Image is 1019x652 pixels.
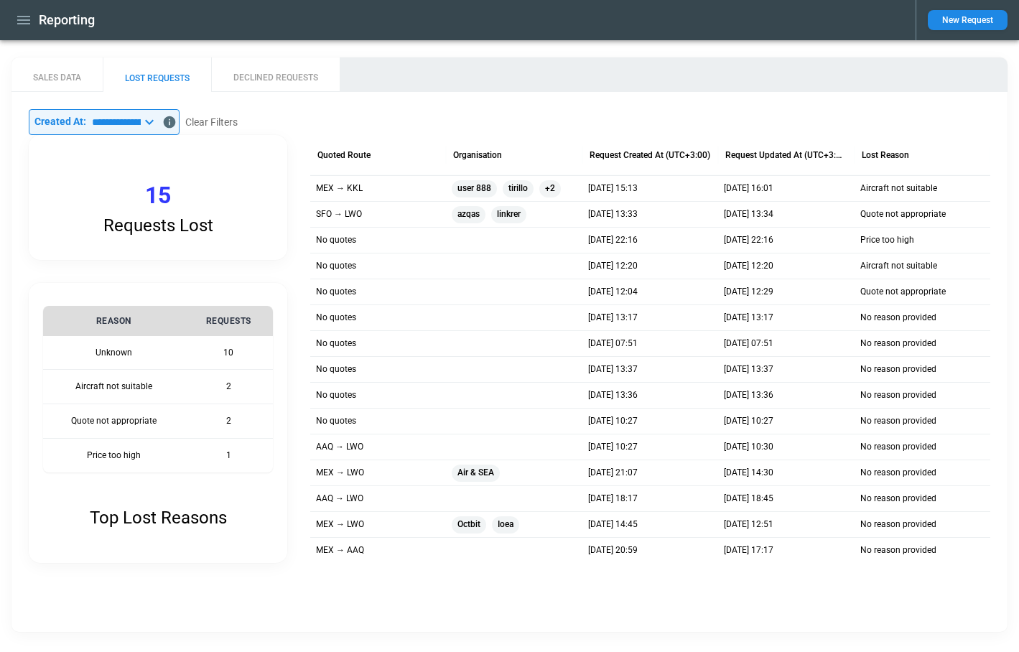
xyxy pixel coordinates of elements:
p: No quotes [316,260,356,272]
button: DECLINED REQUESTS [211,57,340,92]
p: 17/08/2025 13:37 [588,363,638,376]
p: No reason provided [860,441,936,453]
p: No reason provided [860,467,936,479]
p: MEX → AAQ [316,544,364,556]
span: user 888 [452,176,497,201]
div: Quoted Route [317,150,371,160]
p: 26/08/2025 12:29 [724,286,773,298]
p: SFO → LWO [316,208,362,220]
p: 26/08/2025 22:16 [588,234,638,246]
span: +2 [539,176,561,201]
th: Quote not appropriate [43,404,184,439]
p: 27/08/2025 13:34 [724,208,773,220]
th: Price too high [43,439,184,472]
p: No reason provided [860,544,936,556]
p: Quote not appropriate [860,208,946,220]
p: Requests Lost [103,215,213,236]
p: MEX → LWO [316,467,364,479]
p: No quotes [316,312,356,324]
th: REASON [43,306,184,336]
p: No quotes [316,337,356,350]
p: 15/05/2025 17:17 [724,544,773,556]
p: Created At: [34,116,86,128]
button: SALES DATA [11,57,103,92]
span: Ioea [492,512,519,537]
p: Quote not appropriate [860,286,946,298]
p: No reason provided [860,389,936,401]
p: No quotes [316,286,356,298]
span: tirillo [503,176,534,201]
span: linkrer [491,202,526,227]
p: 17/08/2025 13:36 [724,389,773,401]
p: MEX → KKL [316,182,363,195]
td: 10 [184,336,273,370]
div: Request Created At (UTC+3:00) [590,150,710,160]
button: New Request [928,10,1008,30]
svg: Data includes activity through 02/09/2025 (end of day UTC) [162,115,177,129]
p: MEX → LWO [316,518,364,531]
p: 26/08/2025 22:16 [724,234,773,246]
p: 17/08/2025 13:36 [588,389,638,401]
p: AAQ → LWO [316,441,363,453]
p: No reason provided [860,363,936,376]
th: Aircraft not suitable [43,370,184,404]
p: 26/08/2025 12:04 [588,286,638,298]
p: 20/08/2025 07:51 [588,337,638,350]
p: 17/08/2025 13:37 [724,363,773,376]
p: 24/06/2025 18:45 [724,493,773,505]
p: 08/08/2025 10:27 [588,415,638,427]
p: 07/07/2025 21:07 [588,467,638,479]
th: Unknown [43,336,184,370]
p: No quotes [316,415,356,427]
p: No reason provided [860,415,936,427]
p: 26/08/2025 12:20 [588,260,638,272]
p: 28/08/2025 15:13 [588,182,638,195]
td: 2 [184,370,273,404]
div: Request Updated At (UTC+3:00) [725,150,847,160]
p: AAQ → LWO [316,493,363,505]
p: 08/08/2025 10:27 [724,415,773,427]
p: No quotes [316,234,356,246]
p: 16/05/2025 12:51 [724,518,773,531]
p: 12/08/2025 14:30 [724,467,773,479]
p: 24/06/2025 18:17 [588,493,638,505]
button: LOST REQUESTS [103,57,211,92]
p: No quotes [316,363,356,376]
p: 15 [145,182,171,210]
span: Octbit [452,512,486,537]
span: Air & SEA [452,460,500,485]
p: No reason provided [860,493,936,505]
p: No reason provided [860,518,936,531]
th: REQUESTS [184,306,273,336]
p: Price too high [860,234,914,246]
div: Lost Reason [862,150,909,160]
p: 27/08/2025 13:33 [588,208,638,220]
p: Top Lost Reasons [90,508,227,528]
p: 14/05/2025 14:45 [588,518,638,531]
div: Organisation [453,150,502,160]
p: 16/04/2025 20:59 [588,544,638,556]
p: 08/08/2025 10:30 [724,441,773,453]
p: 20/08/2025 07:51 [724,337,773,350]
p: 21/08/2025 13:17 [588,312,638,324]
p: 21/08/2025 13:17 [724,312,773,324]
p: No reason provided [860,312,936,324]
p: Aircraft not suitable [860,260,937,272]
p: No quotes [316,389,356,401]
p: 28/08/2025 16:01 [724,182,773,195]
p: 08/08/2025 10:27 [588,441,638,453]
span: azqas [452,202,485,227]
p: No reason provided [860,337,936,350]
table: simple table [43,306,273,472]
button: Clear Filters [185,113,238,131]
p: 26/08/2025 12:20 [724,260,773,272]
p: Aircraft not suitable [860,182,937,195]
td: 2 [184,404,273,439]
td: 1 [184,439,273,472]
h1: Reporting [39,11,95,29]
